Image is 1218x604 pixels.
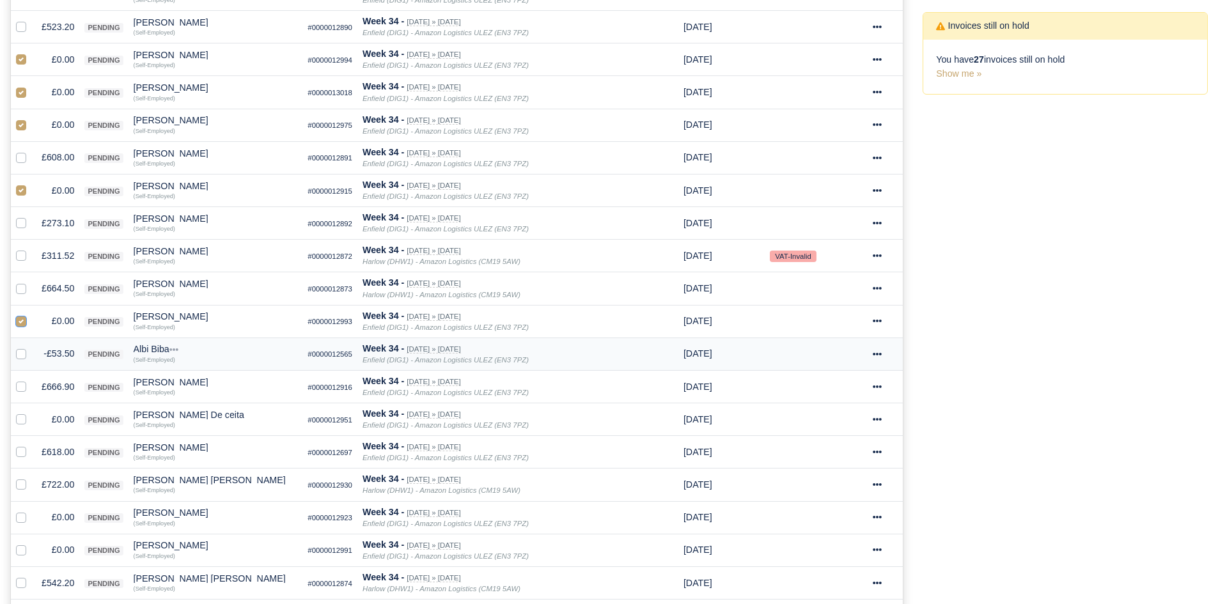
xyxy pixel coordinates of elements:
td: £0.00 [36,43,79,76]
small: VAT-Invalid [770,251,816,262]
small: [DATE] » [DATE] [407,410,460,419]
span: 1 week from now [683,218,712,228]
small: #0000012951 [308,416,352,424]
small: (Self-Employed) [134,226,175,232]
div: [PERSON_NAME] [134,149,298,158]
div: [PERSON_NAME] [134,116,298,125]
strong: Week 34 - [363,16,404,26]
span: 1 week from now [683,22,712,32]
small: [DATE] » [DATE] [407,476,460,484]
span: 1 week from now [683,185,712,196]
small: #0000012565 [308,350,352,358]
i: Enfield (DIG1) - Amazon Logistics ULEZ (EN3 7PZ) [363,61,529,69]
div: [PERSON_NAME] [134,312,298,321]
small: (Self-Employed) [134,193,175,199]
strong: Week 34 - [363,277,404,288]
i: Enfield (DIG1) - Amazon Logistics ULEZ (EN3 7PZ) [363,421,529,429]
small: [DATE] » [DATE] [407,83,460,91]
small: (Self-Employed) [134,128,175,134]
i: Enfield (DIG1) - Amazon Logistics ULEZ (EN3 7PZ) [363,552,529,560]
strong: Week 34 - [363,507,404,517]
small: [DATE] » [DATE] [407,378,460,386]
i: Enfield (DIG1) - Amazon Logistics ULEZ (EN3 7PZ) [363,323,529,331]
div: [PERSON_NAME] [134,214,298,223]
i: Harlow (DHW1) - Amazon Logistics (CM19 5AW) [363,585,520,592]
div: [PERSON_NAME] [PERSON_NAME] [134,476,298,484]
small: [DATE] » [DATE] [407,182,460,190]
span: 1 week from now [683,414,712,424]
div: [PERSON_NAME] [PERSON_NAME] [134,574,298,583]
small: (Self-Employed) [134,95,175,102]
strong: Week 34 - [363,114,404,125]
i: Enfield (DIG1) - Amazon Logistics ULEZ (EN3 7PZ) [363,160,529,167]
span: pending [84,481,123,490]
strong: Week 34 - [363,572,404,582]
td: £0.00 [36,305,79,337]
div: [PERSON_NAME] [134,279,298,288]
span: 1 week from now [683,283,712,293]
small: [DATE] » [DATE] [407,279,460,288]
div: [PERSON_NAME] [134,18,298,27]
i: Enfield (DIG1) - Amazon Logistics ULEZ (EN3 7PZ) [363,356,529,364]
div: [PERSON_NAME] [134,50,298,59]
div: You have invoices still on hold [923,40,1207,95]
span: 1 week from now [683,152,712,162]
small: (Self-Employed) [134,389,175,396]
td: £523.20 [36,11,79,43]
i: Enfield (DIG1) - Amazon Logistics ULEZ (EN3 7PZ) [363,95,529,102]
span: 3 days ago [683,87,712,97]
div: [PERSON_NAME] [134,541,298,550]
i: Harlow (DHW1) - Amazon Logistics (CM19 5AW) [363,258,520,265]
td: £618.00 [36,436,79,468]
span: pending [84,121,123,130]
small: [DATE] » [DATE] [407,247,460,255]
span: pending [84,252,123,261]
span: pending [84,153,123,163]
small: (Self-Employed) [134,585,175,592]
div: [PERSON_NAME] [134,378,298,387]
i: Enfield (DIG1) - Amazon Logistics ULEZ (EN3 7PZ) [363,127,529,135]
i: Enfield (DIG1) - Amazon Logistics ULEZ (EN3 7PZ) [363,520,529,527]
td: £542.20 [36,566,79,599]
strong: Week 34 - [363,343,404,353]
small: #0000013018 [308,89,352,97]
span: pending [84,383,123,392]
td: £0.00 [36,501,79,534]
td: £608.00 [36,141,79,174]
span: 1 week from now [683,382,712,392]
small: #0000012994 [308,56,352,64]
div: [PERSON_NAME] [134,247,298,256]
span: 1 week from now [683,316,712,326]
a: Show me » [936,68,981,79]
td: £0.00 [36,76,79,109]
strong: Week 34 - [363,539,404,550]
h6: Invoices still on hold [936,20,1029,31]
small: [DATE] » [DATE] [407,214,460,222]
small: [DATE] » [DATE] [407,509,460,517]
strong: Week 34 - [363,147,404,157]
span: 1 week from now [683,545,712,555]
div: [PERSON_NAME] [134,508,298,517]
strong: Week 34 - [363,408,404,419]
i: Enfield (DIG1) - Amazon Logistics ULEZ (EN3 7PZ) [363,192,529,200]
strong: Week 34 - [363,441,404,451]
td: £666.90 [36,370,79,403]
span: 1 week from now [683,348,712,359]
div: Albi Biba [134,345,298,353]
small: #0000012915 [308,187,352,195]
td: £722.00 [36,468,79,501]
div: [PERSON_NAME] [134,83,298,92]
strong: Week 34 - [363,376,404,386]
small: [DATE] » [DATE] [407,50,460,59]
small: [DATE] » [DATE] [407,541,460,550]
small: [DATE] » [DATE] [407,116,460,125]
span: pending [84,317,123,327]
small: [DATE] » [DATE] [407,443,460,451]
small: #0000012890 [308,24,352,31]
